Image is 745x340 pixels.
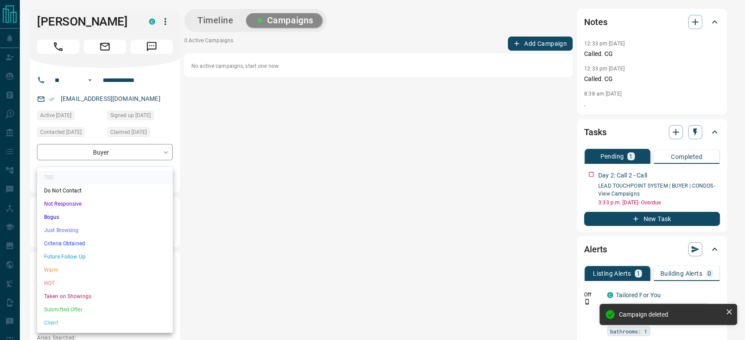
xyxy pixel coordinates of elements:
li: Bogus [37,211,173,224]
li: Criteria Obtained [37,237,173,250]
div: Campaign deleted [619,311,722,318]
li: Client [37,316,173,329]
li: Submitted Offer [37,303,173,316]
li: Just Browsing [37,224,173,237]
li: HOT [37,277,173,290]
li: Warm [37,263,173,277]
li: Future Follow Up [37,250,173,263]
li: Taken on Showings [37,290,173,303]
li: Do Not Contact [37,184,173,197]
li: Not Responsive [37,197,173,211]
